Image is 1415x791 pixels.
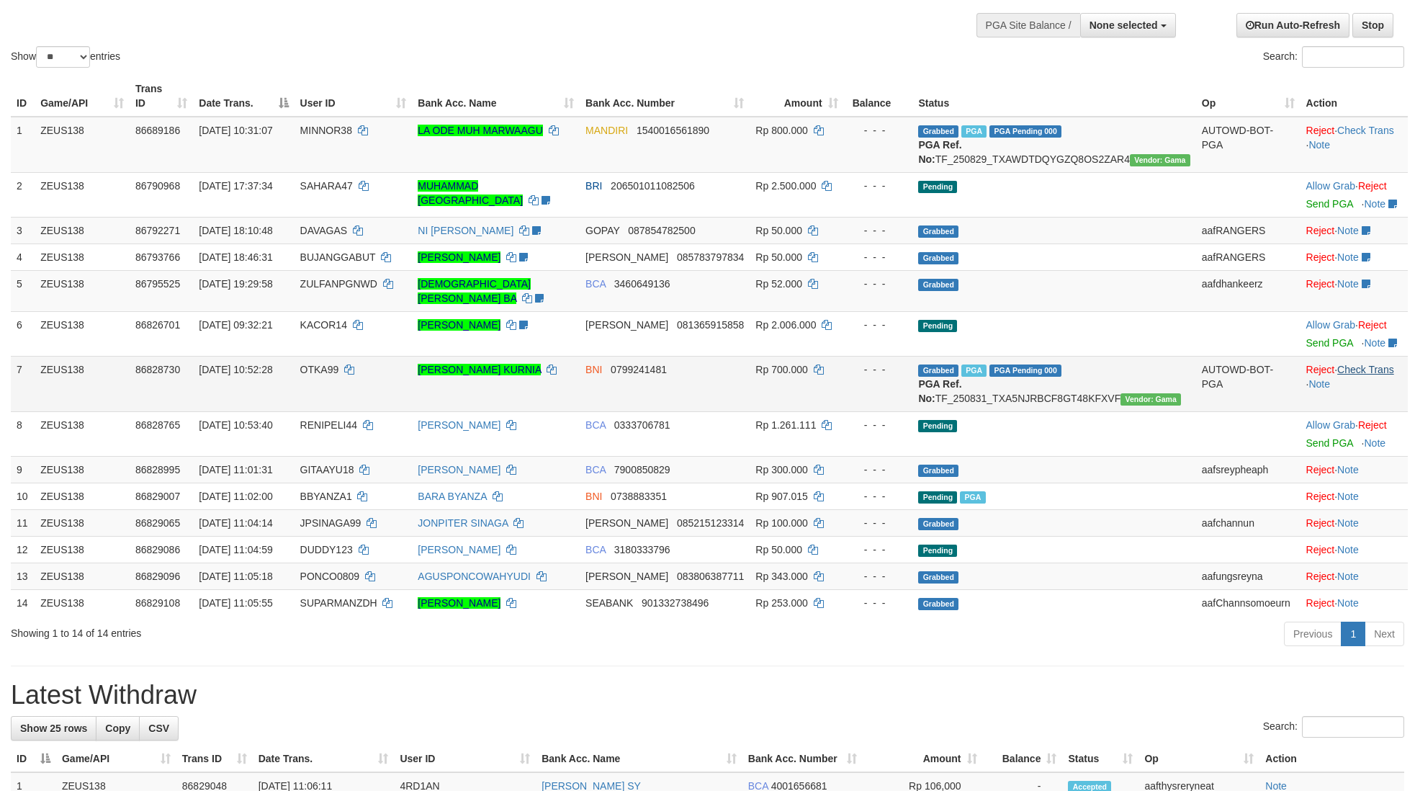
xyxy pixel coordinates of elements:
td: ZEUS138 [35,117,130,173]
a: [PERSON_NAME] [418,544,500,555]
a: Note [1337,571,1359,582]
span: Grabbed [918,279,958,291]
span: 86790968 [135,180,180,192]
span: 86829108 [135,597,180,609]
div: - - - [850,123,907,138]
span: [PERSON_NAME] [585,251,668,263]
span: [DATE] 11:04:59 [199,544,272,555]
th: Bank Acc. Name: activate to sort column ascending [412,76,580,117]
span: [DATE] 17:37:34 [199,180,272,192]
span: [DATE] 18:10:48 [199,225,272,236]
a: Note [1337,464,1359,475]
span: Rp 300.000 [755,464,807,475]
span: Copy 085783797834 to clipboard [677,251,744,263]
span: Pending [918,320,957,332]
span: Grabbed [918,465,958,477]
span: Copy 3180333796 to clipboard [614,544,670,555]
a: AGUSPONCOWAHYUDI [418,571,531,582]
a: Reject [1306,225,1335,236]
a: Note [1308,378,1330,390]
div: - - - [850,542,907,557]
span: [PERSON_NAME] [585,517,668,529]
div: - - - [850,516,907,530]
a: CSV [139,716,179,741]
a: Note [1337,517,1359,529]
th: Amount: activate to sort column ascending [750,76,843,117]
button: None selected [1080,13,1176,37]
span: [DATE] 11:04:14 [199,517,272,529]
td: ZEUS138 [35,311,130,356]
span: Rp 50.000 [755,544,802,555]
span: Pending [918,420,957,432]
a: Reject [1306,125,1335,136]
div: - - - [850,489,907,504]
div: - - - [850,250,907,264]
span: Copy 901332738496 to clipboard [642,597,709,609]
td: 5 [11,270,35,311]
a: Check Trans [1337,125,1394,136]
th: Balance: activate to sort column ascending [983,746,1063,772]
label: Show entries [11,46,120,68]
td: · · [1301,356,1408,411]
input: Search: [1302,716,1404,738]
span: Copy 081365915858 to clipboard [677,319,744,331]
span: [DATE] 09:32:21 [199,319,272,331]
span: Copy 083806387711 to clipboard [677,571,744,582]
th: Trans ID: activate to sort column ascending [130,76,193,117]
input: Search: [1302,46,1404,68]
th: Date Trans.: activate to sort column descending [193,76,294,117]
span: 86829096 [135,571,180,582]
span: Copy 1540016561890 to clipboard [637,125,709,136]
a: Reject [1306,544,1335,555]
span: Copy 7900850829 to clipboard [614,464,670,475]
a: [PERSON_NAME] [418,464,500,475]
th: Game/API: activate to sort column ascending [35,76,130,117]
span: SEABANK [585,597,633,609]
td: 1 [11,117,35,173]
span: None selected [1090,19,1158,31]
td: ZEUS138 [35,456,130,483]
a: Note [1337,225,1359,236]
td: · [1301,243,1408,270]
span: 86826701 [135,319,180,331]
span: 86689186 [135,125,180,136]
td: 13 [11,563,35,589]
td: 12 [11,536,35,563]
span: SUPARMANZDH [300,597,377,609]
span: SAHARA47 [300,180,353,192]
a: Reject [1306,251,1335,263]
span: Copy 0799241481 to clipboard [611,364,667,375]
span: BNI [585,491,602,502]
a: Show 25 rows [11,716,96,741]
a: Reject [1358,180,1387,192]
th: Bank Acc. Name: activate to sort column ascending [536,746,742,772]
span: Show 25 rows [20,723,87,734]
td: aafChannsomoeurn [1196,589,1301,616]
span: OTKA99 [300,364,339,375]
a: Note [1364,437,1385,449]
td: ZEUS138 [35,217,130,243]
span: [DATE] 10:31:07 [199,125,272,136]
a: Reject [1358,319,1387,331]
a: Send PGA [1306,198,1353,210]
span: DUDDY123 [300,544,353,555]
span: 86828765 [135,419,180,431]
a: Reject [1306,364,1335,375]
th: Amount: activate to sort column ascending [863,746,983,772]
span: MINNOR38 [300,125,352,136]
span: Copy 3460649136 to clipboard [614,278,670,290]
a: [PERSON_NAME] [418,251,500,263]
td: 10 [11,483,35,509]
td: 9 [11,456,35,483]
span: BCA [585,544,606,555]
a: MUHAMMAD [GEOGRAPHIC_DATA] [418,180,523,206]
span: [DATE] 10:52:28 [199,364,272,375]
td: ZEUS138 [35,536,130,563]
td: AUTOWD-BOT-PGA [1196,117,1301,173]
a: Reject [1358,419,1387,431]
span: Grabbed [918,598,958,610]
td: 7 [11,356,35,411]
div: - - - [850,418,907,432]
td: ZEUS138 [35,563,130,589]
th: ID: activate to sort column descending [11,746,56,772]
